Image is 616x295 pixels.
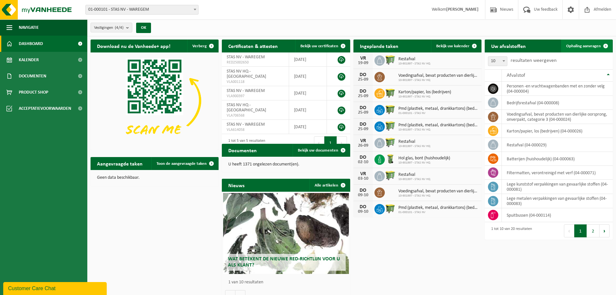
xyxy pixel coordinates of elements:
[398,106,478,111] span: Pmd (plastiek, metaal, drankkartons) (bedrijven)
[19,68,46,84] span: Documenten
[398,144,430,148] span: 10-901997 - STAS NV HQ
[228,162,343,167] p: U heeft 1371 ongelezen document(en).
[19,84,48,100] span: Product Shop
[564,224,574,237] button: Previous
[187,40,218,52] button: Verberg
[94,23,124,33] span: Vestigingen
[85,5,199,15] span: 01-000101 - STAS NV - WAREGEM
[357,72,370,77] div: DO
[511,58,557,63] label: resultaten weergeven
[431,40,481,52] a: Bekijk uw kalender
[357,188,370,193] div: DO
[502,208,613,222] td: spuitbussen (04-000114)
[289,52,327,67] td: [DATE]
[507,73,525,78] span: Afvalstof
[227,103,266,113] span: STAS NV HQ - [GEOGRAPHIC_DATA]
[157,162,207,166] span: Toon de aangevraagde taken
[225,136,265,150] div: 1 tot 5 van 5 resultaten
[398,139,430,144] span: Restafval
[222,179,251,191] h2: Nieuws
[502,96,613,110] td: bedrijfsrestafval (04-000008)
[357,105,370,110] div: DO
[314,136,324,149] button: Previous
[3,281,108,295] iframe: chat widget
[298,148,338,153] span: Bekijk uw documenten
[357,155,370,160] div: DO
[502,180,613,194] td: lege kunststof verpakkingen van gevaarlijke stoffen (04-000081)
[227,94,284,99] span: VLA900397
[357,122,370,127] div: DO
[398,128,478,132] span: 10-901997 - STAS NV HQ
[19,100,71,117] span: Acceptatievoorwaarden
[398,90,451,95] span: Karton/papier, los (bedrijven)
[398,57,430,62] span: Restafval
[91,52,219,149] img: Download de VHEPlus App
[91,40,177,52] h2: Download nu de Vanheede+ app!
[398,78,478,82] span: 10-901997 - STAS NV HQ
[151,157,218,170] a: Toon de aangevraagde taken
[337,136,347,149] button: Next
[86,5,198,14] span: 01-000101 - STAS NV - WAREGEM
[357,193,370,198] div: 09-10
[357,176,370,181] div: 03-10
[227,88,265,93] span: STAS NV - WAREGEM
[502,110,613,124] td: voedingsafval, bevat producten van dierlijke oorsprong, onverpakt, categorie 3 (04-000024)
[227,60,284,65] span: RED25002650
[385,104,396,115] img: WB-1100-HPE-GN-50
[222,144,263,156] h2: Documenten
[357,94,370,98] div: 25-09
[289,86,327,100] td: [DATE]
[385,87,396,98] img: WB-1100-HPE-GN-50
[289,67,327,86] td: [DATE]
[385,153,396,165] img: WB-0140-HPE-GN-50
[227,127,284,132] span: VLA614058
[357,127,370,131] div: 25-09
[227,113,284,118] span: VLA706568
[398,156,450,161] span: Hol glas, bont (huishoudelijk)
[502,138,613,152] td: restafval (04-000029)
[357,138,370,143] div: VR
[502,124,613,138] td: karton/papier, los (bedrijven) (04-000026)
[357,61,370,65] div: 19-09
[19,36,43,52] span: Dashboard
[227,69,266,79] span: STAS NV HQ - [GEOGRAPHIC_DATA]
[19,19,39,36] span: Navigatie
[309,179,350,192] a: Alle artikelen
[398,194,478,198] span: 10-901997 - STAS NV HQ
[357,204,370,210] div: DO
[398,189,478,194] span: Voedingsafval, bevat producten van dierlijke oorsprong, onverpakt, categorie 3
[357,110,370,115] div: 25-09
[398,62,430,66] span: 10-901997 - STAS NV HQ
[587,224,600,237] button: 2
[227,79,284,85] span: VLA001118
[446,7,479,12] strong: [PERSON_NAME]
[357,160,370,165] div: 02-10
[289,120,327,134] td: [DATE]
[357,56,370,61] div: VR
[222,40,284,52] h2: Certificaten & attesten
[115,26,124,30] count: (4/4)
[574,224,587,237] button: 1
[398,73,478,78] span: Voedingsafval, bevat producten van dierlijke oorsprong, onverpakt, categorie 3
[561,40,612,52] a: Ophaling aanvragen
[136,23,151,33] button: OK
[289,100,327,120] td: [DATE]
[353,40,405,52] h2: Ingeplande taken
[324,136,337,149] button: 1
[192,44,207,48] span: Verberg
[227,55,265,60] span: STAS NV - WAREGEM
[357,210,370,214] div: 09-10
[227,122,265,127] span: STAS NV - WAREGEM
[398,205,478,210] span: Pmd (plastiek, metaal, drankkartons) (bedrijven)
[357,171,370,176] div: VR
[398,95,451,99] span: 10-901997 - STAS NV HQ
[295,40,350,52] a: Bekijk uw certificaten
[502,194,613,208] td: lege metalen verpakkingen van gevaarlijke stoffen (04-000083)
[398,210,478,214] span: 01-000101 - STAS NV
[91,157,149,170] h2: Aangevraagde taken
[228,256,340,268] span: Wat betekent de nieuwe RED-richtlijn voor u als klant?
[385,54,396,65] img: WB-0660-HPE-GN-50
[293,144,350,157] a: Bekijk uw documenten
[398,172,430,177] span: Restafval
